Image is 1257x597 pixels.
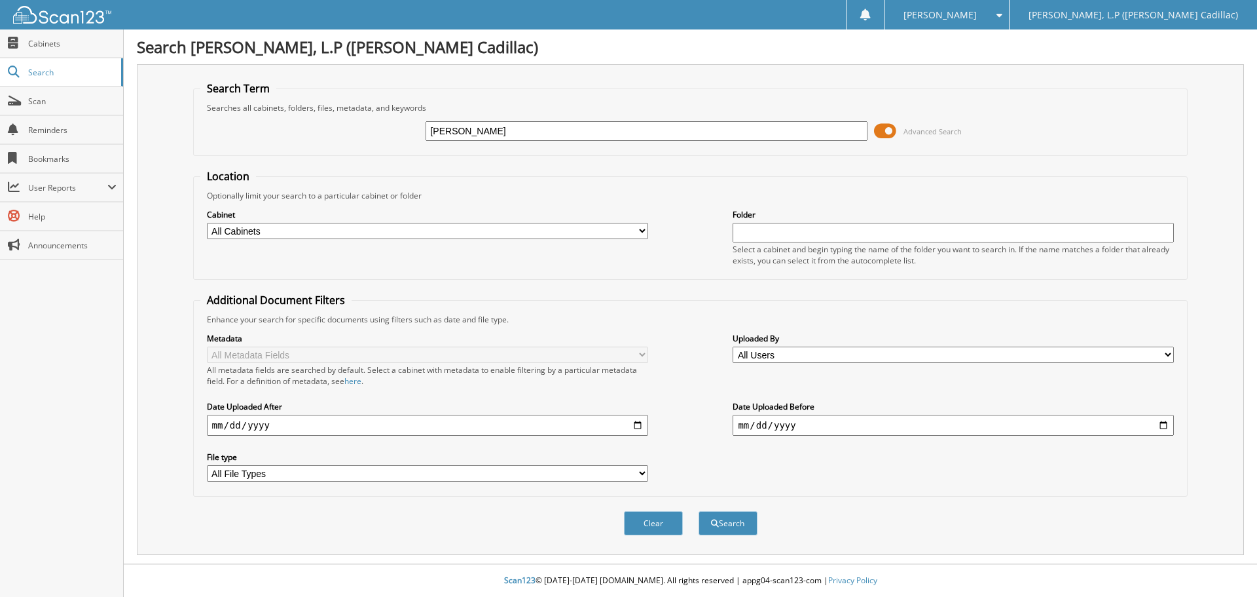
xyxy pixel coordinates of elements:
span: [PERSON_NAME] [903,11,977,19]
span: User Reports [28,182,107,193]
h1: Search [PERSON_NAME], L.P ([PERSON_NAME] Cadillac) [137,36,1244,58]
span: Cabinets [28,38,117,49]
label: Folder [733,209,1174,220]
span: [PERSON_NAME], L.P ([PERSON_NAME] Cadillac) [1029,11,1238,19]
label: Metadata [207,333,648,344]
span: Bookmarks [28,153,117,164]
input: end [733,415,1174,436]
label: Uploaded By [733,333,1174,344]
a: here [344,376,361,387]
legend: Location [200,169,256,183]
span: Help [28,211,117,222]
a: Privacy Policy [828,575,877,586]
span: Reminders [28,125,117,136]
span: Scan [28,96,117,107]
legend: Search Term [200,81,276,96]
span: Announcements [28,240,117,251]
div: All metadata fields are searched by default. Select a cabinet with metadata to enable filtering b... [207,364,648,387]
span: Advanced Search [903,126,962,136]
button: Clear [624,511,683,535]
div: Optionally limit your search to a particular cabinet or folder [200,190,1181,201]
div: Select a cabinet and begin typing the name of the folder you want to search in. If the name match... [733,244,1174,266]
div: Enhance your search for specific documents using filters such as date and file type. [200,314,1181,325]
label: Date Uploaded Before [733,401,1174,412]
span: Search [28,67,115,78]
button: Search [699,511,757,535]
iframe: Chat Widget [1192,534,1257,597]
div: © [DATE]-[DATE] [DOMAIN_NAME]. All rights reserved | appg04-scan123-com | [124,565,1257,597]
label: Cabinet [207,209,648,220]
input: start [207,415,648,436]
label: Date Uploaded After [207,401,648,412]
img: scan123-logo-white.svg [13,6,111,24]
span: Scan123 [504,575,536,586]
legend: Additional Document Filters [200,293,352,307]
div: Searches all cabinets, folders, files, metadata, and keywords [200,102,1181,113]
label: File type [207,452,648,463]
